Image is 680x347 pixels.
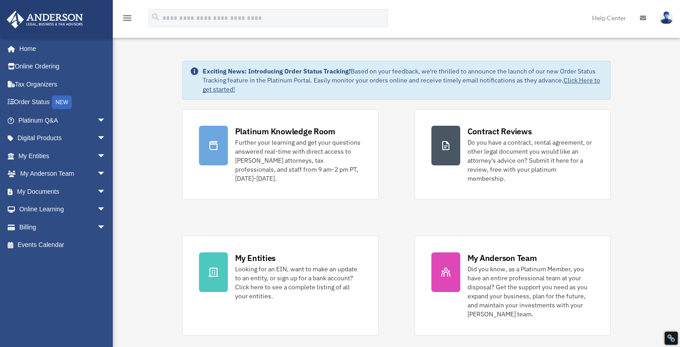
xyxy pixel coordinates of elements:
span: arrow_drop_down [97,183,115,201]
a: Online Ordering [6,58,120,76]
a: Digital Productsarrow_drop_down [6,129,120,147]
a: My Anderson Team Did you know, as a Platinum Member, you have an entire professional team at your... [415,236,611,335]
div: Further your learning and get your questions answered real-time with direct access to [PERSON_NAM... [235,138,362,183]
a: My Entities Looking for an EIN, want to make an update to an entity, or sign up for a bank accoun... [182,236,379,335]
a: Click Here to get started! [203,76,600,93]
div: Did you know, as a Platinum Member, you have an entire professional team at your disposal? Get th... [467,265,594,319]
div: Restore Info Box &#10;&#10;NoFollow Info:&#10; META-Robots NoFollow: &#09;true&#10; META-Robots N... [667,334,675,342]
a: Billingarrow_drop_down [6,218,120,236]
div: Contract Reviews [467,126,532,137]
span: arrow_drop_down [97,129,115,148]
img: User Pic [660,11,673,24]
a: Platinum Q&Aarrow_drop_down [6,111,120,129]
div: Looking for an EIN, want to make an update to an entity, or sign up for a bank account? Click her... [235,265,362,301]
div: My Anderson Team [467,252,537,264]
i: search [151,12,161,22]
div: Based on your feedback, we're thrilled to announce the launch of our new Order Status Tracking fe... [203,67,603,94]
a: Order StatusNEW [6,93,120,112]
span: arrow_drop_down [97,165,115,183]
strong: Exciting News: Introducing Order Status Tracking! [203,67,351,75]
a: Platinum Knowledge Room Further your learning and get your questions answered real-time with dire... [182,109,379,200]
div: Do you have a contract, rental agreement, or other legal document you would like an attorney's ad... [467,138,594,183]
img: Anderson Advisors Platinum Portal [4,11,86,28]
a: Tax Organizers [6,75,120,93]
a: Contract Reviews Do you have a contract, rental agreement, or other legal document you would like... [415,109,611,200]
a: Online Learningarrow_drop_down [6,201,120,219]
span: arrow_drop_down [97,111,115,130]
span: arrow_drop_down [97,218,115,237]
a: Home [6,40,115,58]
div: My Entities [235,252,276,264]
i: menu [122,13,133,23]
div: Platinum Knowledge Room [235,126,335,137]
a: menu [122,16,133,23]
a: My Documentsarrow_drop_down [6,183,120,201]
a: Events Calendar [6,236,120,254]
a: My Anderson Teamarrow_drop_down [6,165,120,183]
span: arrow_drop_down [97,201,115,219]
div: NEW [52,96,72,109]
a: My Entitiesarrow_drop_down [6,147,120,165]
span: arrow_drop_down [97,147,115,165]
